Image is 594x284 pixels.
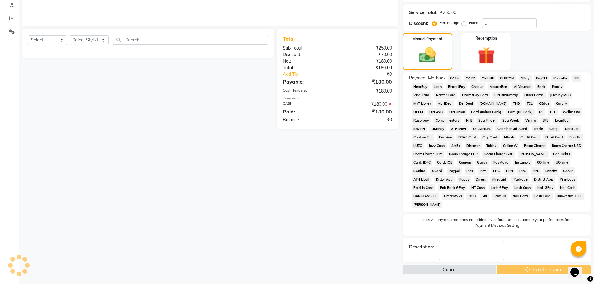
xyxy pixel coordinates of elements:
[412,134,435,141] span: Card on File
[474,176,488,183] span: Diners
[412,83,429,90] span: NearBuy
[554,100,569,107] span: Card M
[278,88,337,94] div: Cash Tendered:
[471,125,493,132] span: On Account
[558,176,577,183] span: Pine Labs
[543,167,559,175] span: Benefit
[435,159,454,166] span: Card: IOB
[543,134,565,141] span: Debit Card
[492,92,520,99] span: UPI BharatPay
[513,184,533,191] span: Lash Cash
[412,193,440,200] span: BANKTANSFER
[412,151,445,158] span: Room Charge Euro
[438,184,467,191] span: Pnb Bank GPay
[519,134,541,141] span: Credit Card
[561,108,582,116] span: Wellnessta
[548,92,573,99] span: Juice by MCB
[412,92,432,99] span: Visa Card
[446,83,467,90] span: BharatPay
[337,88,397,94] div: ₹180.00
[481,134,500,141] span: City Card
[409,75,446,81] span: Payment Methods
[449,125,469,132] span: ATH Movil
[337,78,397,85] div: ₹180.00
[532,193,553,200] span: Lash Card
[456,134,478,141] span: BRAC Card
[337,101,397,108] div: ₹180.00
[480,193,489,200] span: SBI
[561,167,575,175] span: CAMP
[504,167,515,175] span: PPN
[457,100,475,107] span: DefiDeal
[337,58,397,65] div: ₹180.00
[472,45,500,66] img: _gift.svg
[555,193,584,200] span: Innovative TELR
[547,125,560,132] span: Comp
[469,108,504,116] span: Card (Indian Bank)
[567,134,583,141] span: Shoutlo
[550,142,583,149] span: Room Charge USD
[513,159,533,166] span: Instamojo
[412,108,425,116] span: UPI M
[476,117,498,124] span: Spa Finder
[437,134,454,141] span: Envision
[534,75,549,82] span: PayTM
[491,159,511,166] span: PayMaya
[337,117,397,123] div: ₹0
[491,167,502,175] span: PPC
[337,108,397,115] div: ₹180.00
[540,117,550,124] span: BFL
[511,100,522,107] span: THD
[412,142,424,149] span: LUZO
[337,51,397,58] div: ₹70.00
[550,83,564,90] span: Family
[482,151,515,158] span: Room Charge GBP
[506,108,535,116] span: Card (DL Bank)
[485,142,499,149] span: Tabby
[519,75,532,82] span: GPay
[278,45,337,51] div: Sub Total:
[278,71,347,78] a: Add Tip
[457,176,471,183] span: Rupay
[447,167,462,175] span: Paypal
[447,108,467,116] span: UPI Union
[500,117,521,124] span: Spa Week
[412,159,433,166] span: Card: IDFC
[537,100,551,107] span: CEdge
[337,65,397,71] div: ₹180.00
[563,125,581,132] span: Donation
[532,176,555,183] span: District App
[548,108,558,116] span: BTC
[409,217,585,231] label: Note: All payment methods are added, by default. You can update your preferences from
[501,142,520,149] span: Online W
[524,117,538,124] span: Venmo
[535,159,551,166] span: COnline
[511,193,530,200] span: Nail Card
[413,36,442,42] label: Manual Payment
[283,96,392,101] div: Payments
[412,125,427,132] span: SaveIN
[278,58,337,65] div: Net:
[412,176,432,183] span: ATH Movil
[480,75,496,82] span: ONLINE
[489,184,510,191] span: Lash GPay
[278,108,337,115] div: Paid:
[498,75,516,82] span: CUSTOM
[412,100,433,107] span: MyT Money
[535,184,556,191] span: Nail GPay
[531,167,541,175] span: PPE
[278,101,337,108] div: CASH
[113,35,268,45] input: Search
[477,100,509,107] span: [DOMAIN_NAME]
[495,125,529,132] span: Chamber Gift Card
[449,142,462,149] span: AmEx
[532,125,545,132] span: Trade
[551,75,569,82] span: PhonePe
[466,193,477,200] span: BOB
[440,9,456,16] div: ₹250.00
[537,108,546,116] span: RS
[347,71,397,78] div: ₹0
[447,151,480,158] span: Room Charge EGP
[460,92,490,99] span: BharatPay Card
[522,142,547,149] span: Room Charge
